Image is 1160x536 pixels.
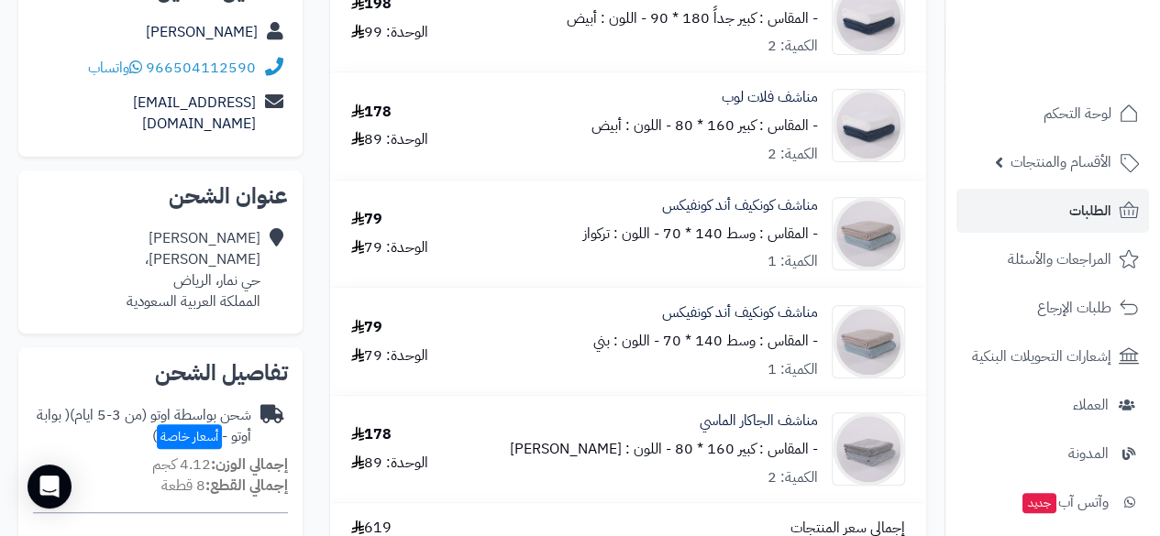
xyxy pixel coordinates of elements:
[88,57,142,79] a: واتساب
[972,344,1111,369] span: إشعارات التحويلات البنكية
[351,209,382,230] div: 79
[33,362,288,384] h2: تفاصيل الشحن
[675,438,818,460] small: - المقاس : كبير 160 * 80
[133,92,256,135] a: [EMAIL_ADDRESS][DOMAIN_NAME]
[1021,489,1109,515] span: وآتس آب
[510,438,671,460] small: - اللون : [PERSON_NAME]
[211,454,288,476] strong: إجمالي الوزن:
[205,475,288,497] strong: إجمالي القطع:
[146,21,258,43] a: [PERSON_NAME]
[591,115,671,137] small: - اللون : أبيض
[152,454,288,476] small: 4.12 كجم
[1022,493,1056,513] span: جديد
[768,359,818,380] div: الكمية: 1
[956,432,1149,476] a: المدونة
[161,475,288,497] small: 8 قطعة
[583,223,659,245] small: - اللون : تركواز
[37,404,251,447] span: ( بوابة أوتو - )
[567,7,646,29] small: - اللون : أبيض
[833,305,904,378] img: 1754839838-%D9%83%D9%88%D9%86%D9%83%D9%8A%D9%81%20%D8%A3%D9%86%D8%AF%20%D9%83%D9%88%D9%86%D9%81%D...
[351,424,392,445] div: 178
[157,424,222,449] span: أسعار خاصة
[768,251,818,272] div: الكمية: 1
[663,223,818,245] small: - المقاس : وسط 140 * 70
[663,330,818,352] small: - المقاس : وسط 140 * 70
[956,237,1149,281] a: المراجعات والأسئلة
[351,102,392,123] div: 178
[700,410,818,432] a: مناشف الجاكار الماسي
[662,302,818,323] a: مناشف كونكيف أند كونفيكس
[956,189,1149,233] a: الطلبات
[1044,101,1111,126] span: لوحة التحكم
[1008,246,1111,272] span: المراجعات والأسئلة
[1011,149,1111,175] span: الأقسام والمنتجات
[127,228,260,312] div: [PERSON_NAME] [PERSON_NAME]، حي نمار، الرياض المملكة العربية السعودية
[1068,441,1109,466] span: المدونة
[956,92,1149,136] a: لوحة التحكم
[1073,392,1109,418] span: العملاء
[28,465,72,509] div: Open Intercom Messenger
[1069,198,1111,224] span: الطلبات
[768,144,818,165] div: الكمية: 2
[956,334,1149,378] a: إشعارات التحويلات البنكية
[351,345,428,366] div: الوحدة: 79
[662,195,818,216] a: مناشف كونكيف أند كونفيكس
[1037,295,1111,321] span: طلبات الإرجاع
[593,330,659,352] small: - اللون : بني
[351,129,428,150] div: الوحدة: 89
[768,36,818,57] div: الكمية: 2
[956,480,1149,524] a: وآتس آبجديد
[956,286,1149,330] a: طلبات الإرجاع
[833,197,904,270] img: 1754839838-%D9%83%D9%88%D9%86%D9%83%D9%8A%D9%81%20%D8%A3%D9%86%D8%AF%20%D9%83%D9%88%D9%86%D9%81%D...
[650,7,818,29] small: - المقاس : كبير جداً 180 * 90
[33,405,251,447] div: شحن بواسطة اوتو (من 3-5 ايام)
[351,453,428,474] div: الوحدة: 89
[833,89,904,162] img: 1754839373-%D9%81%D9%84%D8%A7%D8%AA%20%D9%84%D9%88%D8%A8-90x90.jpg
[675,115,818,137] small: - المقاس : كبير 160 * 80
[768,467,818,488] div: الكمية: 2
[351,317,382,338] div: 79
[722,87,818,108] a: مناشف فلات لوب
[146,57,256,79] a: 966504112590
[351,237,428,258] div: الوحدة: 79
[956,383,1149,427] a: العملاء
[351,22,428,43] div: الوحدة: 99
[33,185,288,207] h2: عنوان الشحن
[833,412,904,486] img: 1754806726-%D8%A7%D9%84%D8%AC%D8%A7%D9%83%D8%A7%D8%B1%20%D8%A7%D9%84%D9%85%D8%A7%D8%B3%D9%8A-90x9...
